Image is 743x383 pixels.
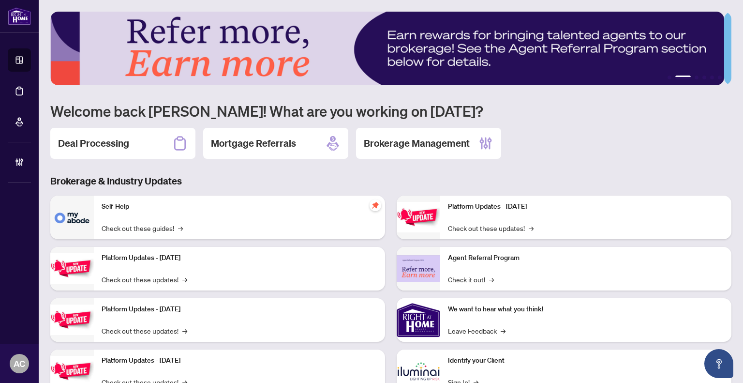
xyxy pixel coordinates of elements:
h2: Deal Processing [58,137,129,150]
img: Slide 1 [50,12,724,85]
p: Identify your Client [448,355,724,366]
img: logo [8,7,31,25]
span: → [178,223,183,233]
a: Check it out!→ [448,274,494,285]
p: Platform Updates - [DATE] [102,253,377,263]
img: Platform Updates - September 16, 2025 [50,253,94,284]
span: → [529,223,534,233]
img: Platform Updates - June 23, 2025 [397,202,440,232]
h3: Brokerage & Industry Updates [50,174,731,188]
h2: Brokerage Management [364,137,470,150]
span: pushpin [370,199,381,211]
a: Check out these guides!→ [102,223,183,233]
h2: Mortgage Referrals [211,137,296,150]
img: We want to hear what you think! [397,298,440,342]
img: Platform Updates - July 21, 2025 [50,305,94,335]
span: → [489,274,494,285]
button: Open asap [704,349,733,378]
img: Agent Referral Program [397,255,440,282]
button: 3 [695,76,698,79]
a: Leave Feedback→ [448,325,505,336]
button: 6 [718,76,722,79]
a: Check out these updates!→ [448,223,534,233]
span: AC [14,357,25,370]
p: Self-Help [102,201,377,212]
p: Agent Referral Program [448,253,724,263]
a: Check out these updates!→ [102,325,187,336]
p: We want to hear what you think! [448,304,724,315]
button: 4 [702,76,706,79]
span: → [501,325,505,336]
p: Platform Updates - [DATE] [102,304,377,315]
span: → [182,325,187,336]
button: 1 [668,76,671,79]
p: Platform Updates - [DATE] [102,355,377,366]
h1: Welcome back [PERSON_NAME]! What are you working on [DATE]? [50,102,731,120]
img: Self-Help [50,196,94,239]
a: Check out these updates!→ [102,274,187,285]
button: 5 [710,76,714,79]
span: → [182,274,187,285]
button: 2 [675,76,691,79]
p: Platform Updates - [DATE] [448,201,724,212]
